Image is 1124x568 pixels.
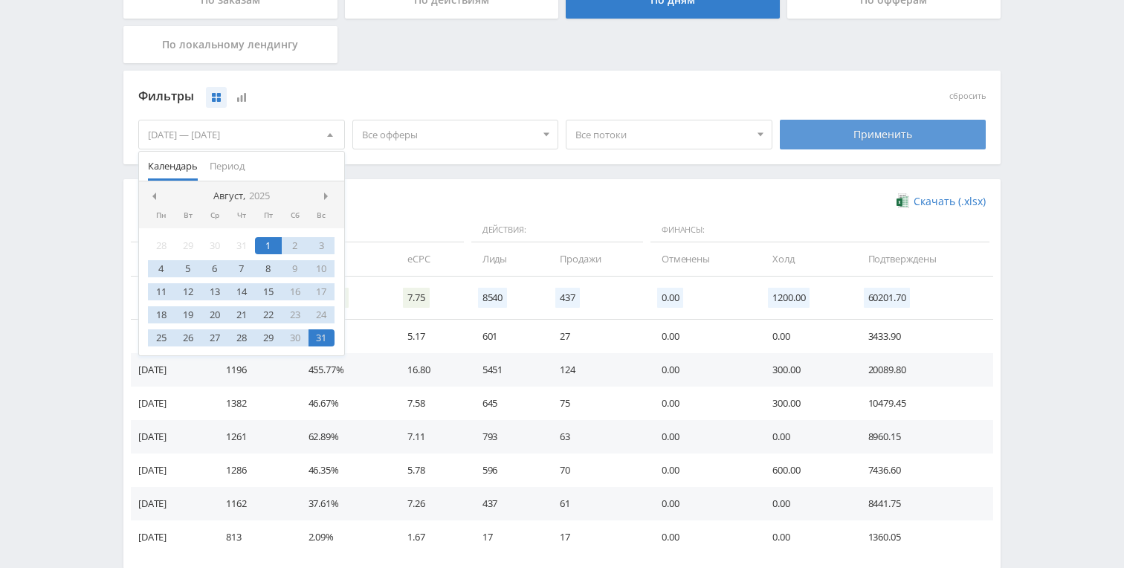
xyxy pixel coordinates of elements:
div: 18 [148,306,175,323]
td: 0.00 [758,520,853,554]
button: Период [204,152,251,181]
td: 1196 [211,353,293,387]
td: 0.00 [758,420,853,454]
span: Все потоки [575,120,749,149]
td: 63 [545,420,647,454]
div: Сб [282,211,309,220]
div: 6 [201,260,228,277]
td: 813 [211,520,293,554]
td: 601 [468,320,546,353]
span: Календарь [148,152,198,181]
td: 37.61% [294,487,393,520]
div: 31 [228,237,255,254]
div: 12 [175,283,201,300]
div: 28 [228,329,255,346]
div: Фильтры [138,85,772,108]
td: 17 [545,520,647,554]
div: Пт [255,211,282,220]
td: 0.00 [647,520,758,554]
td: 2.09% [294,520,393,554]
div: 28 [148,237,175,254]
td: 1382 [211,387,293,420]
td: 20089.80 [853,353,993,387]
div: 3 [309,237,335,254]
span: Данные: [131,218,464,243]
td: 5451 [468,353,546,387]
div: 17 [309,283,335,300]
img: xlsx [897,193,909,208]
div: 9 [282,260,309,277]
i: 2025 [249,190,270,201]
div: 25 [148,329,175,346]
div: 14 [228,283,255,300]
td: 455.77% [294,353,393,387]
span: 60201.70 [864,288,911,308]
td: 27 [545,320,647,353]
td: 17 [468,520,546,554]
span: Период [210,152,245,181]
div: 29 [255,329,282,346]
div: 26 [175,329,201,346]
td: 600.00 [758,454,853,487]
td: 1360.05 [853,520,993,554]
div: 1 [255,237,282,254]
td: Дата [131,242,211,276]
div: 7 [228,260,255,277]
div: 8 [255,260,282,277]
div: 4 [148,260,175,277]
td: 300.00 [758,353,853,387]
button: сбросить [949,91,986,101]
div: Вт [175,211,201,220]
td: 7.11 [393,420,467,454]
div: 23 [282,306,309,323]
div: 30 [201,237,228,254]
span: 8540 [478,288,507,308]
div: 15 [255,283,282,300]
td: Отменены [647,242,758,276]
td: 61 [545,487,647,520]
td: 596 [468,454,546,487]
div: 22 [255,306,282,323]
div: Ср [201,211,228,220]
td: 46.35% [294,454,393,487]
div: 31 [309,329,335,346]
div: Чт [228,211,255,220]
div: [DATE] — [DATE] [139,120,344,149]
td: 1.67 [393,520,467,554]
span: 7.75 [403,288,429,308]
div: 29 [175,237,201,254]
div: Вс [309,211,335,220]
td: 0.00 [647,320,758,353]
td: 1286 [211,454,293,487]
td: 16.80 [393,353,467,387]
div: 30 [282,329,309,346]
td: [DATE] [131,387,211,420]
div: 10 [309,260,335,277]
span: 1200.00 [768,288,810,308]
td: 124 [545,353,647,387]
span: 437 [555,288,580,308]
td: 437 [468,487,546,520]
td: 70 [545,454,647,487]
td: Холд [758,242,853,276]
td: 1162 [211,487,293,520]
td: 793 [468,420,546,454]
div: 5 [175,260,201,277]
td: [DATE] [131,454,211,487]
td: 0.00 [647,353,758,387]
td: 300.00 [758,387,853,420]
td: 0.00 [647,420,758,454]
div: Август, [207,190,276,202]
div: Пн [148,211,175,220]
td: [DATE] [131,353,211,387]
div: 20 [201,306,228,323]
div: 27 [201,329,228,346]
td: [DATE] [131,487,211,520]
span: 0.00 [657,288,683,308]
td: 75 [545,387,647,420]
td: 0.00 [758,487,853,520]
td: 1261 [211,420,293,454]
td: 0.00 [647,454,758,487]
td: 645 [468,387,546,420]
td: 0.00 [647,487,758,520]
